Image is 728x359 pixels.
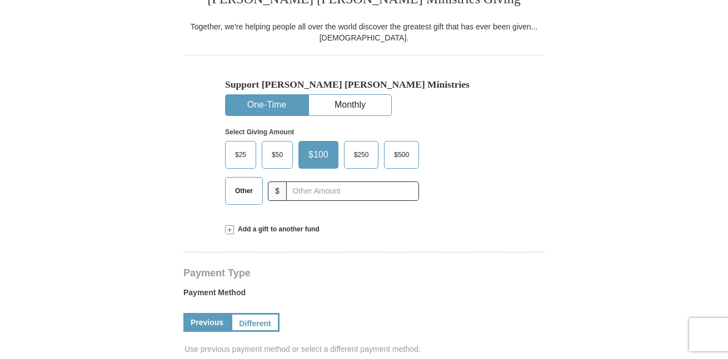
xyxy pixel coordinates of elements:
[234,225,320,234] span: Add a gift to another fund
[183,269,545,277] h4: Payment Type
[185,343,546,355] span: Use previous payment method or select a different payment method.
[348,146,375,163] span: $250
[230,146,252,163] span: $25
[230,183,258,199] span: Other
[303,146,334,163] span: $100
[266,146,288,163] span: $50
[388,146,415,163] span: $500
[183,287,545,304] label: Payment Method
[309,95,391,115] button: Monthly
[183,21,545,43] div: Together, we're helping people all over the world discover the greatest gift that has ever been g...
[183,313,231,332] a: Previous
[231,313,280,332] a: Different
[226,95,308,115] button: One-Time
[225,79,503,90] h5: Support [PERSON_NAME] [PERSON_NAME] Ministries
[225,128,294,136] strong: Select Giving Amount
[268,181,287,201] span: $
[286,181,419,201] input: Other Amount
